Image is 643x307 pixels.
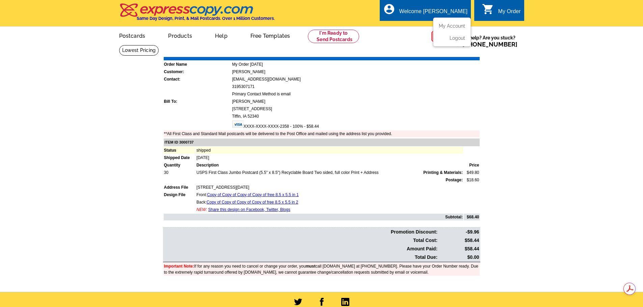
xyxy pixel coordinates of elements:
img: visa.gif [232,121,244,128]
td: [STREET_ADDRESS][DATE] [196,184,463,191]
i: shopping_cart [482,3,494,15]
b: must [306,264,316,269]
iframe: LiveChat chat widget [508,150,643,307]
td: Tiffin, IA 52340 [232,113,480,120]
a: Same Day Design, Print, & Mail Postcards. Over 1 Million Customers. [119,8,275,21]
font: Important Note: [164,264,194,269]
a: Free Templates [240,27,301,43]
td: $58.44 [438,245,479,253]
td: Description [196,162,463,168]
div: Welcome [PERSON_NAME] [399,8,467,18]
td: -$9.96 [438,228,479,236]
span: Printing & Materials: [423,170,463,176]
h4: Same Day Design, Print, & Mail Postcards. Over 1 Million Customers. [137,16,275,21]
td: Back: [196,199,463,206]
td: Bill To: [164,98,231,105]
td: $58.44 [438,237,479,244]
td: Contact: [164,76,231,83]
td: If for any reason you need to cancel or change your order, you call [DOMAIN_NAME] at [PHONE_NUMBE... [164,263,480,276]
td: shipped [196,147,463,154]
td: Subtotal: [164,214,463,220]
img: help [431,27,451,46]
a: Postcards [108,27,156,43]
span: NEW: [196,207,207,212]
td: [DATE] [196,154,463,161]
td: Price [464,162,480,168]
td: My Order [DATE] [232,61,480,68]
a: My Account [439,23,465,29]
div: My Order [498,8,521,18]
a: Copy of Copy of Copy of Copy of free 8.5 x 5.5 in 2 [207,200,298,205]
a: Products [157,27,203,43]
a: Copy of Copy of Copy of Copy of free 8.5 x 5.5 in 1 [207,192,298,197]
td: Quantity [164,162,196,168]
td: Front: [196,191,463,198]
a: Help [204,27,238,43]
a: [PHONE_NUMBER] [462,41,517,48]
td: [EMAIL_ADDRESS][DOMAIN_NAME] [232,76,480,83]
td: ITEM ID 3000737 [164,139,480,146]
a: shopping_cart My Order [482,7,521,16]
td: 3195307171 [232,83,480,90]
td: [PERSON_NAME] [232,68,480,75]
a: Share this design on Facebook, Twitter, Blogs [208,207,290,212]
td: [PERSON_NAME] [232,98,480,105]
td: Shipped Date [164,154,196,161]
td: **All First Class and Standard Mail postcards will be delivered to the Post Office and mailed usi... [164,130,480,137]
td: Promotion Discount: [164,228,438,236]
td: Address File [164,184,196,191]
td: [STREET_ADDRESS] [232,105,480,112]
td: Status [164,147,196,154]
td: XXXX-XXXX-XXXX-2358 - 100% - $58.44 [232,120,480,130]
td: Total Cost: [164,237,438,244]
td: $68.40 [464,214,480,220]
td: $18.60 [464,177,480,183]
a: Logout [450,35,465,41]
td: Primary Contact Method is email [232,91,480,97]
strong: Postage: [446,178,463,182]
td: $0.00 [438,253,479,261]
span: Need help? Are you stuck? [451,34,521,48]
i: account_circle [383,3,395,15]
td: Total Due: [164,253,438,261]
td: Order Name [164,61,231,68]
td: Design File [164,191,196,198]
span: Call [451,41,517,48]
td: Amount Paid: [164,245,438,253]
td: $49.80 [464,169,480,176]
td: 30 [164,169,196,176]
td: USPS First Class Jumbo Postcard (5.5" x 8.5") Recyclable Board Two sided, full color Print + Address [196,169,463,176]
td: Customer: [164,68,231,75]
